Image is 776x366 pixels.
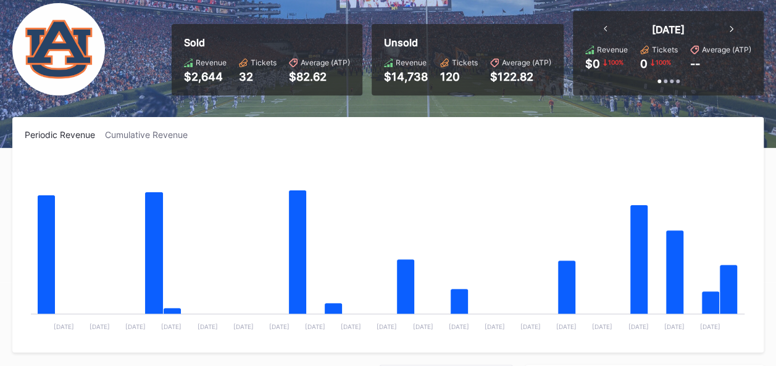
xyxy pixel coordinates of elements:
[654,57,672,67] div: 100 %
[502,58,551,67] div: Average (ATP)
[652,45,678,54] div: Tickets
[592,323,612,330] text: [DATE]
[556,323,577,330] text: [DATE]
[690,57,700,70] div: --
[607,57,625,67] div: 100 %
[196,58,227,67] div: Revenue
[520,323,541,330] text: [DATE]
[490,70,551,83] div: $122.82
[239,70,277,83] div: 32
[184,70,227,83] div: $2,644
[585,57,600,70] div: $0
[640,57,648,70] div: 0
[440,70,478,83] div: 120
[269,323,290,330] text: [DATE]
[301,58,350,67] div: Average (ATP)
[233,323,254,330] text: [DATE]
[184,36,350,49] div: Sold
[25,155,751,340] svg: Chart title
[305,323,325,330] text: [DATE]
[105,129,198,140] div: Cumulative Revenue
[700,323,720,330] text: [DATE]
[396,58,427,67] div: Revenue
[449,323,469,330] text: [DATE]
[198,323,218,330] text: [DATE]
[384,36,551,49] div: Unsold
[25,129,105,140] div: Periodic Revenue
[628,323,648,330] text: [DATE]
[485,323,505,330] text: [DATE]
[452,58,478,67] div: Tickets
[412,323,433,330] text: [DATE]
[664,323,684,330] text: [DATE]
[289,70,350,83] div: $82.62
[341,323,361,330] text: [DATE]
[384,70,428,83] div: $14,738
[125,323,146,330] text: [DATE]
[652,23,685,36] div: [DATE]
[161,323,181,330] text: [DATE]
[377,323,397,330] text: [DATE]
[90,323,110,330] text: [DATE]
[702,45,751,54] div: Average (ATP)
[12,3,105,96] img: Revel_Auburn_Tigers_Football_Secondary.png
[251,58,277,67] div: Tickets
[597,45,628,54] div: Revenue
[54,323,74,330] text: [DATE]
